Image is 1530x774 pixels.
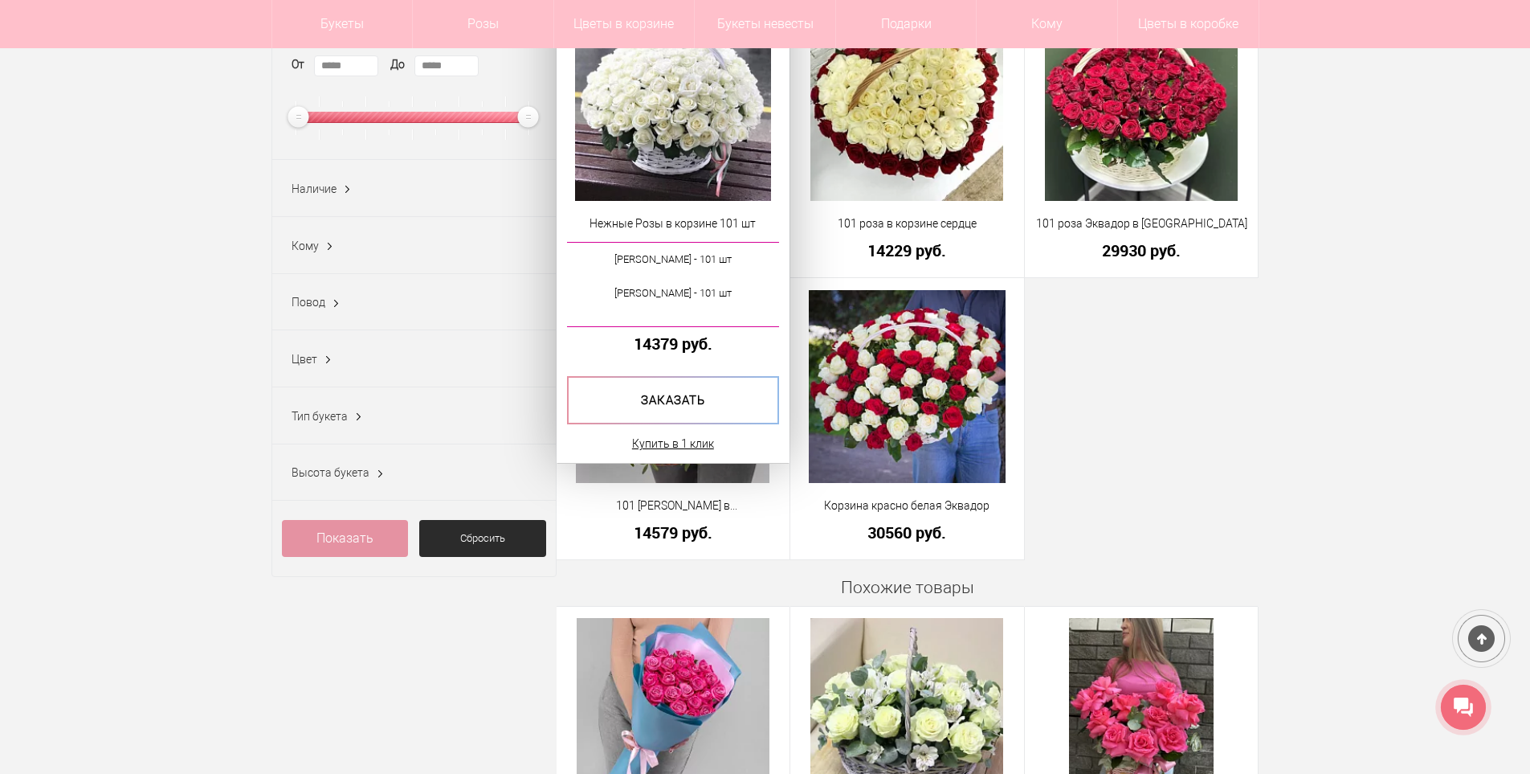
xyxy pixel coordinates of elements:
span: Наличие [292,182,337,195]
img: Нежные Розы в корзине 101 шт [575,8,771,201]
a: 30560 руб. [801,524,1014,541]
label: От [292,56,304,73]
label: До [390,56,405,73]
a: 14379 руб. [567,335,780,352]
span: Тип букета [292,410,348,423]
span: Повод [292,296,325,309]
a: Сбросить [419,520,546,557]
img: Корзина красно белая Эквадор [809,290,1006,483]
a: 29930 руб. [1035,242,1248,259]
a: 101 [PERSON_NAME] в [GEOGRAPHIC_DATA] [567,498,780,514]
span: Высота букета [292,466,369,479]
a: Корзина красно белая Эквадор [801,498,1014,514]
a: Купить в 1 клик [632,434,714,453]
a: Показать [282,520,409,557]
a: 14229 руб. [801,242,1014,259]
a: [PERSON_NAME] - 101 шт [PERSON_NAME] - 101 шт [567,242,780,327]
a: 14579 руб. [567,524,780,541]
a: Нежные Розы в корзине 101 шт [567,215,780,232]
span: Цвет [292,353,317,366]
img: 101 роза Эквадор в корзине [1045,8,1238,201]
a: 101 роза в корзине сердце [801,215,1014,232]
img: 101 роза в корзине сердце [810,8,1003,201]
a: 101 роза Эквадор в [GEOGRAPHIC_DATA] [1035,215,1248,232]
span: Кому [292,240,319,252]
h4: Похожие товары [557,578,1259,598]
